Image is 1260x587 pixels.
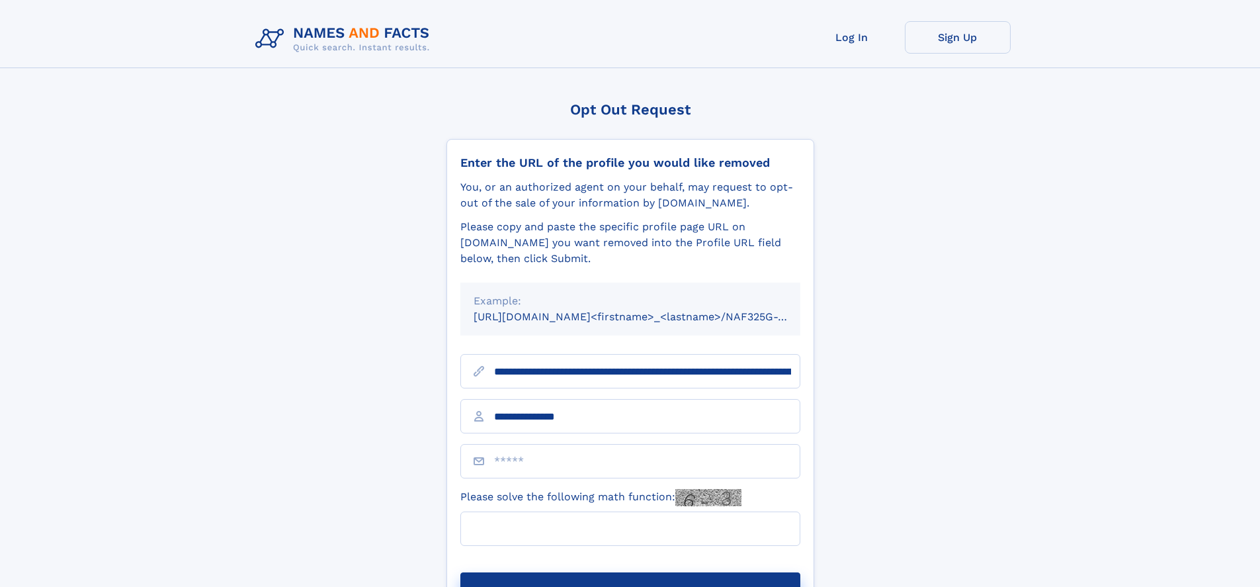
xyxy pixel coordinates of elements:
a: Sign Up [905,21,1011,54]
img: Logo Names and Facts [250,21,441,57]
div: Opt Out Request [446,101,814,118]
div: Example: [474,293,787,309]
div: Please copy and paste the specific profile page URL on [DOMAIN_NAME] you want removed into the Pr... [460,219,800,267]
div: You, or an authorized agent on your behalf, may request to opt-out of the sale of your informatio... [460,179,800,211]
label: Please solve the following math function: [460,489,741,506]
a: Log In [799,21,905,54]
div: Enter the URL of the profile you would like removed [460,156,800,170]
small: [URL][DOMAIN_NAME]<firstname>_<lastname>/NAF325G-xxxxxxxx [474,310,825,323]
